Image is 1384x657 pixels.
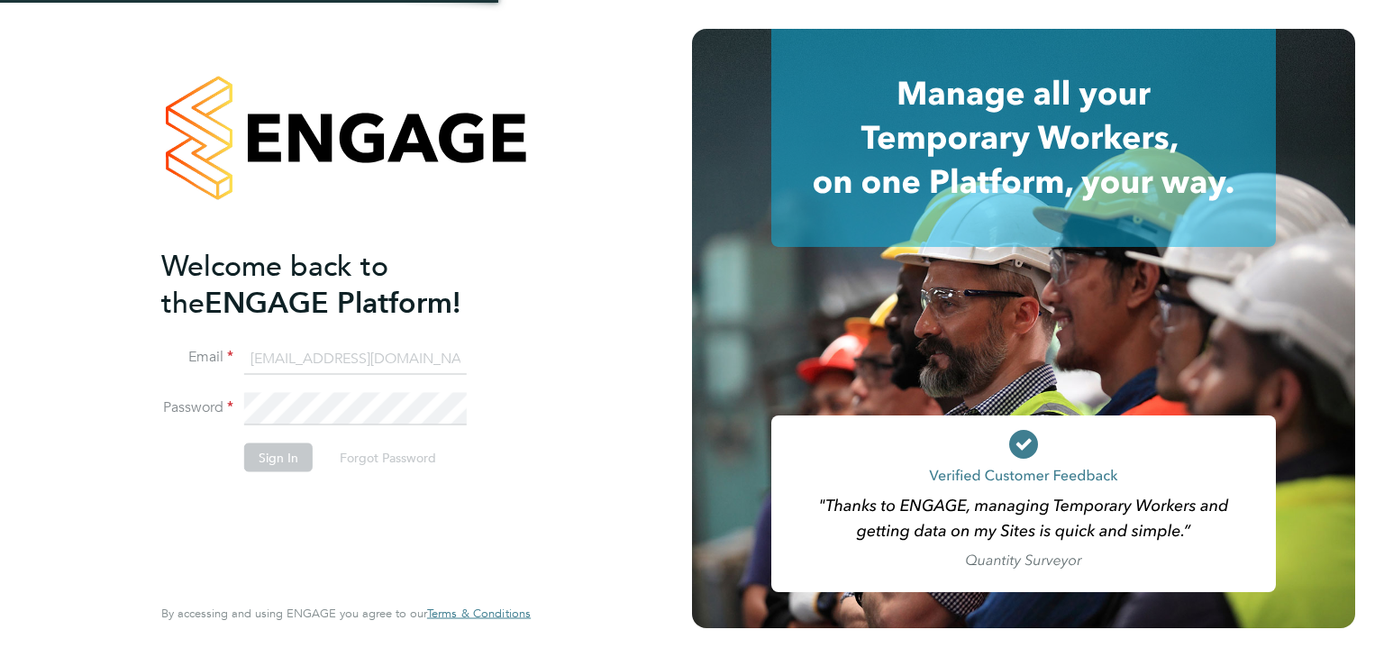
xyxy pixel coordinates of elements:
input: Enter your work email... [244,342,467,375]
span: By accessing and using ENGAGE you agree to our [161,606,531,621]
a: Terms & Conditions [427,607,531,621]
h2: ENGAGE Platform! [161,247,513,321]
label: Email [161,348,233,367]
button: Forgot Password [325,443,451,472]
label: Password [161,398,233,417]
span: Terms & Conditions [427,606,531,621]
span: Welcome back to the [161,248,388,320]
button: Sign In [244,443,313,472]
